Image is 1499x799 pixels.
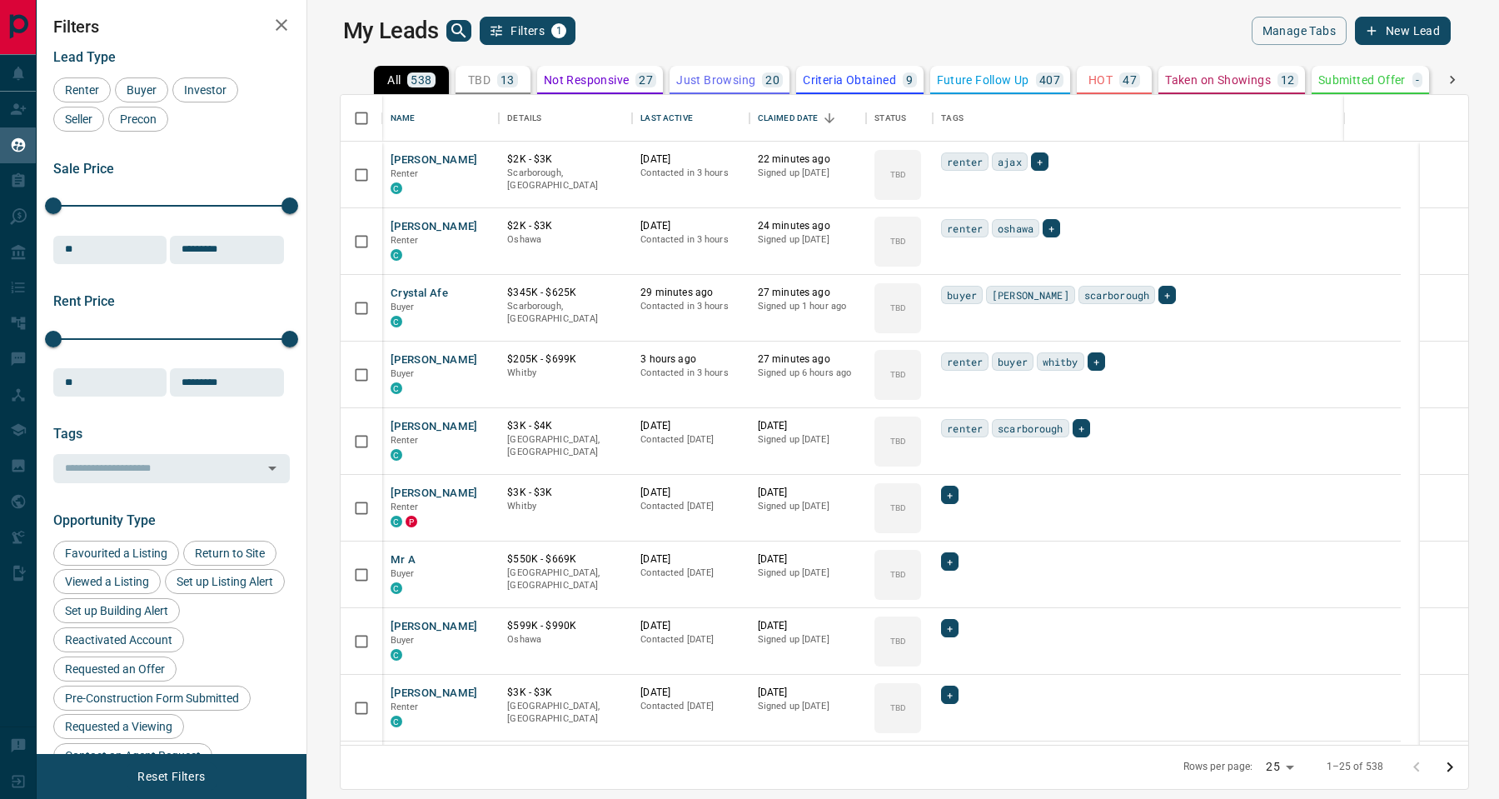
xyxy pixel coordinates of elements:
button: [PERSON_NAME] [391,619,478,635]
span: scarborough [1084,287,1149,303]
div: condos.ca [391,649,402,661]
span: scarborough [998,420,1063,437]
p: [DATE] [640,219,741,233]
span: 1 [553,25,565,37]
p: Signed up [DATE] [758,433,859,447]
button: Mr A [391,552,416,568]
button: more [1461,296,1486,321]
div: Reactivated Account [53,627,184,652]
span: renter [947,420,983,437]
p: Scarborough, [GEOGRAPHIC_DATA] [507,300,624,326]
span: + [1037,153,1043,170]
div: Return to Site [183,541,276,566]
span: + [1078,420,1084,437]
p: Signed up [DATE] [758,233,859,247]
p: Submitted Offer [1318,74,1406,86]
div: + [941,552,959,571]
button: more [1461,496,1486,521]
button: [PERSON_NAME] [391,486,478,502]
p: 9 [906,74,913,86]
span: Pre-Construction Form Submitted [59,692,245,705]
button: [PERSON_NAME] [391,419,478,435]
p: [DATE] [758,619,859,633]
p: TBD [890,502,906,514]
div: condos.ca [391,249,402,261]
span: Buyer [121,83,162,97]
div: Renter [53,77,111,102]
div: + [1043,219,1060,237]
p: Future Follow Up [937,74,1029,86]
p: Contacted in 3 hours [640,167,741,180]
div: Investor [172,77,238,102]
button: search button [446,20,471,42]
p: 47 [1123,74,1137,86]
button: Filters1 [480,17,575,45]
p: [DATE] [640,552,741,567]
button: more [1461,562,1486,587]
div: condos.ca [391,316,402,327]
span: oshawa [998,220,1033,237]
span: Opportunity Type [53,512,156,528]
div: Requested a Viewing [53,714,184,739]
p: [DATE] [640,419,741,433]
p: 3 hours ago [640,352,741,367]
button: Open [261,457,284,480]
p: $2K - $3K [507,219,624,233]
div: Name [391,95,416,142]
div: Tags [933,95,1401,142]
p: TBD [890,702,906,714]
p: 22 minutes ago [758,152,859,167]
p: Contacted in 3 hours [640,300,741,313]
span: ajax [998,153,1022,170]
p: TBD [468,74,491,86]
p: Signed up 1 hour ago [758,300,859,313]
span: Tags [53,426,82,442]
div: Last Active [632,95,749,142]
span: + [947,620,953,637]
span: Renter [391,235,419,246]
p: Whitby [507,500,624,513]
p: Not Responsive [544,74,630,86]
p: Taken on Showings [1165,74,1271,86]
button: Manage Tabs [1252,17,1347,45]
span: Viewed a Listing [59,575,155,588]
span: Set up Building Alert [59,604,174,617]
div: 25 [1259,755,1299,779]
p: Contacted [DATE] [640,700,741,713]
span: Lead Type [53,49,116,65]
p: $205K - $699K [507,352,624,367]
span: Investor [178,83,232,97]
span: Requested an Offer [59,662,171,676]
span: + [1048,220,1054,237]
p: [DATE] [758,686,859,700]
span: Requested a Viewing [59,720,178,733]
h2: Filters [53,17,290,37]
span: whitby [1043,353,1078,370]
p: Just Browsing [676,74,755,86]
span: Buyer [391,635,415,646]
button: more [1461,162,1486,187]
span: renter [947,153,983,170]
p: Signed up [DATE] [758,567,859,580]
div: + [1088,352,1105,371]
p: HOT [1088,74,1113,86]
p: [GEOGRAPHIC_DATA], [GEOGRAPHIC_DATA] [507,700,624,726]
div: + [1158,286,1176,304]
p: TBD [890,368,906,381]
div: Buyer [115,77,168,102]
div: Claimed Date [758,95,819,142]
h1: My Leads [343,17,439,44]
div: Claimed Date [749,95,867,142]
p: Signed up [DATE] [758,700,859,713]
span: + [1164,287,1170,303]
span: Buyer [391,568,415,579]
p: Signed up [DATE] [758,500,859,513]
p: TBD [890,302,906,314]
p: Oshawa [507,233,624,247]
p: All [387,74,401,86]
div: Contact an Agent Request [53,743,212,768]
div: Tags [941,95,964,142]
div: + [941,486,959,504]
button: [PERSON_NAME] [391,686,478,702]
span: Renter [391,502,419,512]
